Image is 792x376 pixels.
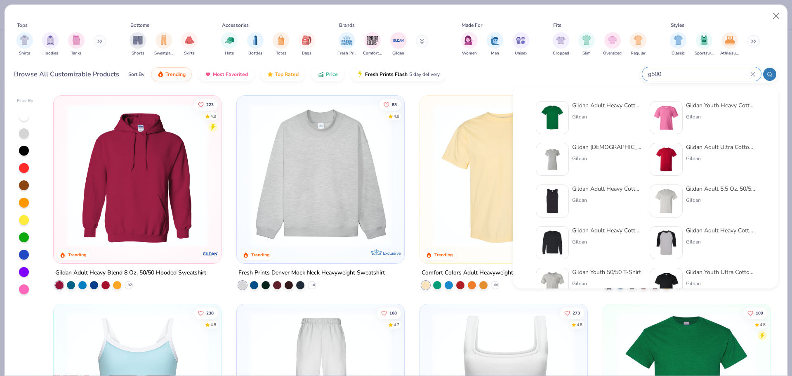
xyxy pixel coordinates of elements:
button: Top Rated [261,67,305,81]
div: filter for Hats [221,32,238,57]
img: db319196-8705-402d-8b46-62aaa07ed94f [540,105,565,130]
span: Slim [582,50,591,57]
img: Hats Image [225,35,234,45]
span: + 37 [126,283,132,288]
button: filter button [390,32,407,57]
button: filter button [337,32,356,57]
span: Skirts [184,50,195,57]
img: Women Image [464,35,474,45]
button: filter button [68,32,85,57]
div: Gildan [DEMOGRAPHIC_DATA]' Heavy Cotton™ T-Shirt [572,143,641,151]
img: Bags Image [302,35,311,45]
div: Fits [553,21,561,29]
button: Like [377,307,401,319]
img: Oversized Image [608,35,617,45]
button: filter button [578,32,595,57]
img: most_fav.gif [205,71,211,78]
button: Price [311,67,344,81]
img: Sportswear Image [700,35,709,45]
div: Gildan Youth Heavy Cotton 5.3 Oz. T-Shirt [686,101,755,110]
img: flash.gif [357,71,363,78]
span: 273 [573,311,580,315]
div: filter for Cropped [553,32,569,57]
div: Gildan Adult Heavy Cotton 5.3 Oz. Tank [572,184,641,193]
span: 5 day delivery [409,70,440,79]
img: f353747f-df2b-48a7-9668-f657901a5e3e [540,147,565,172]
div: filter for Tanks [68,32,85,57]
button: Like [194,307,218,319]
div: filter for Athleisure [720,32,739,57]
button: filter button [221,32,238,57]
img: TopRated.gif [267,71,273,78]
div: filter for Sweatpants [154,32,173,57]
div: Gildan [686,155,755,162]
div: 4.8 [577,322,582,328]
button: Fresh Prints Flash5 day delivery [351,67,446,81]
button: filter button [695,32,714,57]
button: filter button [299,32,315,57]
img: Slim Image [582,35,591,45]
span: Unisex [515,50,527,57]
img: trending.gif [157,71,164,78]
img: Bottles Image [251,35,260,45]
div: Gildan [572,238,641,246]
span: Gildan [392,50,404,57]
div: filter for Shirts [16,32,33,57]
img: Men Image [490,35,500,45]
span: Athleisure [720,50,739,57]
div: Gildan [572,280,641,287]
div: Gildan [572,155,641,162]
img: Fresh Prints Image [341,34,353,47]
button: filter button [42,32,59,57]
div: filter for Bottles [247,32,264,57]
div: filter for Classic [670,32,686,57]
div: Styles [671,21,684,29]
div: Gildan [686,238,755,246]
img: 12c717a8-bff4-429b-8526-ab448574c88c [540,272,565,297]
div: filter for Shorts [130,32,146,57]
button: filter button [553,32,569,57]
span: Shirts [19,50,30,57]
img: 3c1a081b-6ca8-4a00-a3b6-7ee979c43c2b [653,147,679,172]
img: Comfort Colors Image [366,34,379,47]
img: Totes Image [276,35,285,45]
div: Gildan [572,196,641,204]
div: Bottoms [130,21,149,29]
span: Shorts [132,50,144,57]
div: Accessories [222,21,249,29]
div: Gildan Adult Heavy Blend 8 Oz. 50/50 Hooded Sweatshirt [55,268,206,278]
div: 4.8 [394,113,399,119]
div: 4.7 [394,322,399,328]
span: Women [462,50,477,57]
span: Most Favorited [213,71,248,78]
button: Most Favorited [198,67,254,81]
img: f5d85501-0dbb-4ee4-b115-c08fa3845d83 [245,104,396,247]
img: a90f7c54-8796-4cb2-9d6e-4e9644cfe0fe [396,104,547,247]
img: 88a44a92-e2a5-4f89-8212-3978ff1d2bb4 [540,188,565,214]
span: Classic [672,50,685,57]
div: Tops [17,21,28,29]
span: Top Rated [275,71,299,78]
div: filter for Men [487,32,503,57]
button: Trending [151,67,192,81]
div: filter for Fresh Prints [337,32,356,57]
div: 4.8 [211,322,217,328]
div: filter for Comfort Colors [363,32,382,57]
span: Oversized [603,50,622,57]
span: 238 [207,311,214,315]
img: Tanks Image [72,35,81,45]
span: + 60 [492,283,498,288]
div: Filter By [17,98,33,104]
div: filter for Hoodies [42,32,59,57]
div: Gildan Adult 5.5 Oz. 50/50 T-Shirt [686,184,755,193]
div: Comfort Colors Adult Heavyweight T-Shirt [422,268,533,278]
div: 4.8 [211,113,217,119]
button: filter button [154,32,173,57]
img: Gildan Image [392,34,405,47]
span: 168 [389,311,397,315]
span: 109 [756,311,763,315]
div: filter for Sportswear [695,32,714,57]
img: 01756b78-01f6-4cc6-8d8a-3c30c1a0c8ac [62,104,213,247]
div: Gildan [686,196,755,204]
img: db3463ef-4353-4609-ada1-7539d9cdc7e6 [653,105,679,130]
